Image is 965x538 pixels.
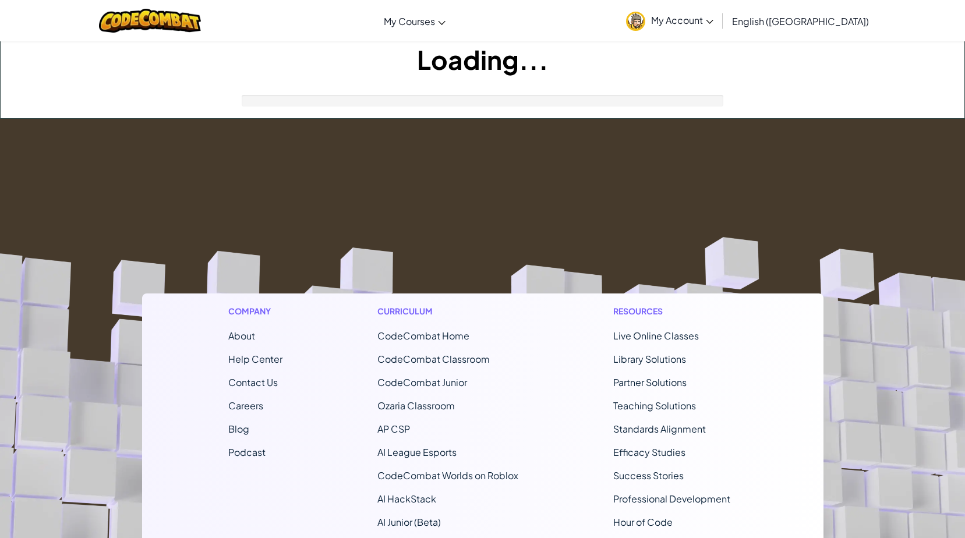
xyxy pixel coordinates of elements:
[377,376,467,388] a: CodeCombat Junior
[377,305,518,317] h1: Curriculum
[377,399,455,412] a: Ozaria Classroom
[613,493,730,505] a: Professional Development
[1,41,964,77] h1: Loading...
[726,5,875,37] a: English ([GEOGRAPHIC_DATA])
[651,14,713,26] span: My Account
[228,423,249,435] a: Blog
[613,446,685,458] a: Efficacy Studies
[613,376,687,388] a: Partner Solutions
[620,2,719,39] a: My Account
[626,12,645,31] img: avatar
[228,353,282,365] a: Help Center
[613,469,684,482] a: Success Stories
[228,399,263,412] a: Careers
[377,446,457,458] a: AI League Esports
[228,305,282,317] h1: Company
[613,330,699,342] a: Live Online Classes
[378,5,451,37] a: My Courses
[377,330,469,342] span: CodeCombat Home
[99,9,201,33] img: CodeCombat logo
[613,516,673,528] a: Hour of Code
[613,353,686,365] a: Library Solutions
[613,305,737,317] h1: Resources
[384,15,435,27] span: My Courses
[613,399,696,412] a: Teaching Solutions
[377,516,441,528] a: AI Junior (Beta)
[732,15,869,27] span: English ([GEOGRAPHIC_DATA])
[228,446,266,458] a: Podcast
[377,469,518,482] a: CodeCombat Worlds on Roblox
[377,423,410,435] a: AP CSP
[228,376,278,388] span: Contact Us
[613,423,706,435] a: Standards Alignment
[228,330,255,342] a: About
[377,353,490,365] a: CodeCombat Classroom
[377,493,436,505] a: AI HackStack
